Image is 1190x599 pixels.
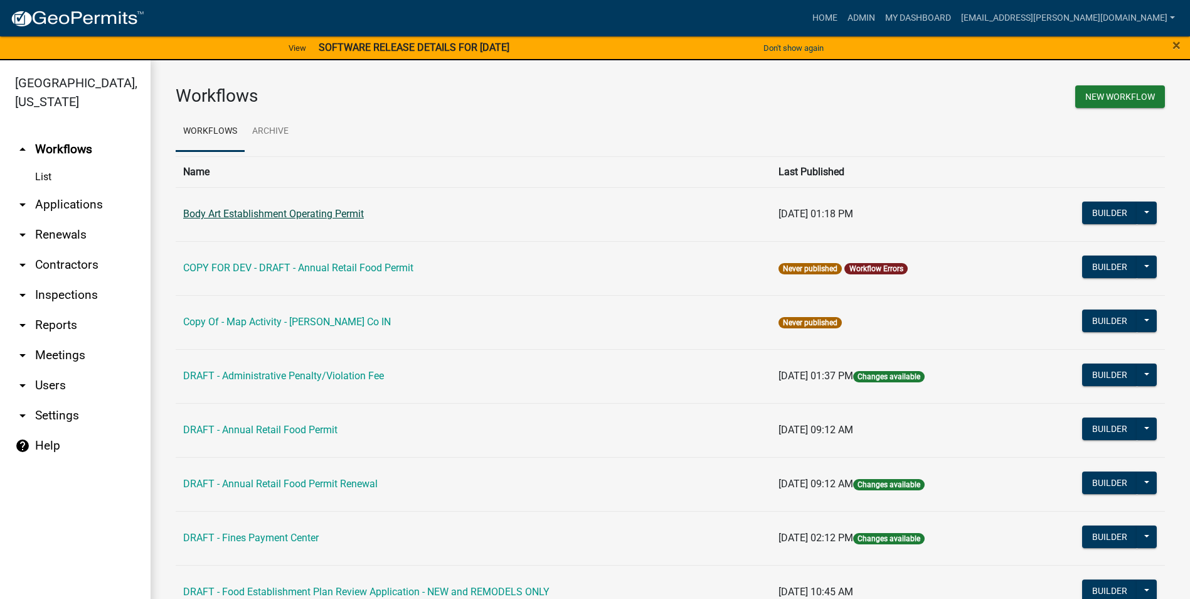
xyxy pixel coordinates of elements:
[778,317,842,328] span: Never published
[853,479,925,490] span: Changes available
[956,6,1180,30] a: [EMAIL_ADDRESS][PERSON_NAME][DOMAIN_NAME]
[778,424,853,436] span: [DATE] 09:12 AM
[176,112,245,152] a: Workflows
[176,85,661,107] h3: Workflows
[15,438,30,453] i: help
[771,156,1023,187] th: Last Published
[183,586,550,598] a: DRAFT - Food Establishment Plan Review Application - NEW and REMODELS ONLY
[1082,256,1137,278] button: Builder
[176,156,771,187] th: Name
[758,38,829,58] button: Don't show again
[880,6,956,30] a: My Dashboard
[15,142,30,157] i: arrow_drop_up
[284,38,311,58] a: View
[183,424,337,436] a: DRAFT - Annual Retail Food Permit
[778,208,853,220] span: [DATE] 01:18 PM
[15,288,30,303] i: arrow_drop_down
[1172,38,1181,53] button: Close
[778,532,853,544] span: [DATE] 02:12 PM
[778,478,853,490] span: [DATE] 09:12 AM
[1082,418,1137,440] button: Builder
[842,6,880,30] a: Admin
[807,6,842,30] a: Home
[778,263,842,274] span: Never published
[15,257,30,273] i: arrow_drop_down
[15,348,30,363] i: arrow_drop_down
[15,318,30,333] i: arrow_drop_down
[183,208,364,220] a: Body Art Establishment Operating Permit
[778,586,853,598] span: [DATE] 10:45 AM
[183,370,384,382] a: DRAFT - Administrative Penalty/Violation Fee
[1075,85,1165,108] button: New Workflow
[183,262,413,274] a: COPY FOR DEV - DRAFT - Annual Retail Food Permit
[319,41,509,53] strong: SOFTWARE RELEASE DETAILS FOR [DATE]
[183,478,378,490] a: DRAFT - Annual Retail Food Permit Renewal
[15,227,30,242] i: arrow_drop_down
[1082,526,1137,548] button: Builder
[1082,364,1137,386] button: Builder
[1172,36,1181,54] span: ×
[15,408,30,423] i: arrow_drop_down
[853,371,925,382] span: Changes available
[183,316,391,328] a: Copy Of - Map Activity - [PERSON_NAME] Co IN
[183,532,319,544] a: DRAFT - Fines Payment Center
[1082,202,1137,224] button: Builder
[1082,472,1137,494] button: Builder
[245,112,296,152] a: Archive
[1082,310,1137,332] button: Builder
[849,264,903,273] a: Workflow Errors
[15,197,30,212] i: arrow_drop_down
[15,378,30,393] i: arrow_drop_down
[853,533,925,544] span: Changes available
[778,370,853,382] span: [DATE] 01:37 PM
